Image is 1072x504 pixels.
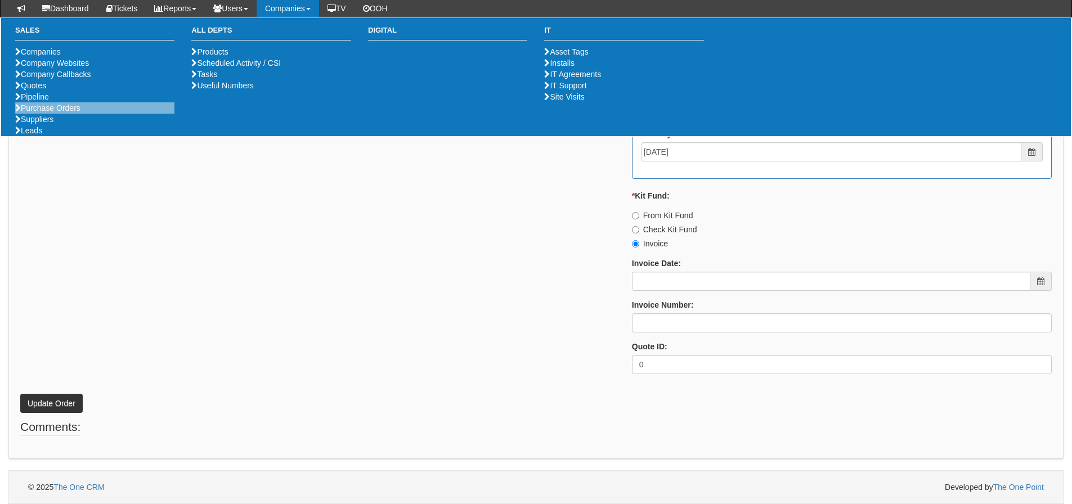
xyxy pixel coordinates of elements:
[28,483,105,492] span: © 2025
[191,58,281,67] a: Scheduled Activity / CSI
[632,238,668,249] label: Invoice
[15,58,89,67] a: Company Websites
[632,240,639,247] input: Invoice
[15,47,61,56] a: Companies
[544,81,586,90] a: IT Support
[632,299,694,310] label: Invoice Number:
[993,483,1044,492] a: The One Point
[15,81,46,90] a: Quotes
[632,210,693,221] label: From Kit Fund
[15,103,80,112] a: Purchase Orders
[15,70,91,79] a: Company Callbacks
[632,226,639,233] input: Check Kit Fund
[544,26,703,40] h3: IT
[15,92,49,101] a: Pipeline
[632,212,639,219] input: From Kit Fund
[632,224,697,235] label: Check Kit Fund
[632,341,667,352] label: Quote ID:
[53,483,104,492] a: The One CRM
[632,258,681,269] label: Invoice Date:
[544,70,601,79] a: IT Agreements
[191,47,228,56] a: Products
[20,394,83,413] button: Update Order
[368,26,527,40] h3: Digital
[15,115,53,124] a: Suppliers
[632,190,670,201] label: Kit Fund:
[191,70,217,79] a: Tasks
[20,418,80,436] legend: Comments:
[945,481,1044,493] span: Developed by
[544,58,575,67] a: Installs
[544,47,588,56] a: Asset Tags
[15,26,174,40] h3: Sales
[544,92,584,101] a: Site Visits
[191,26,351,40] h3: All Depts
[191,81,253,90] a: Useful Numbers
[15,126,42,135] a: Leads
